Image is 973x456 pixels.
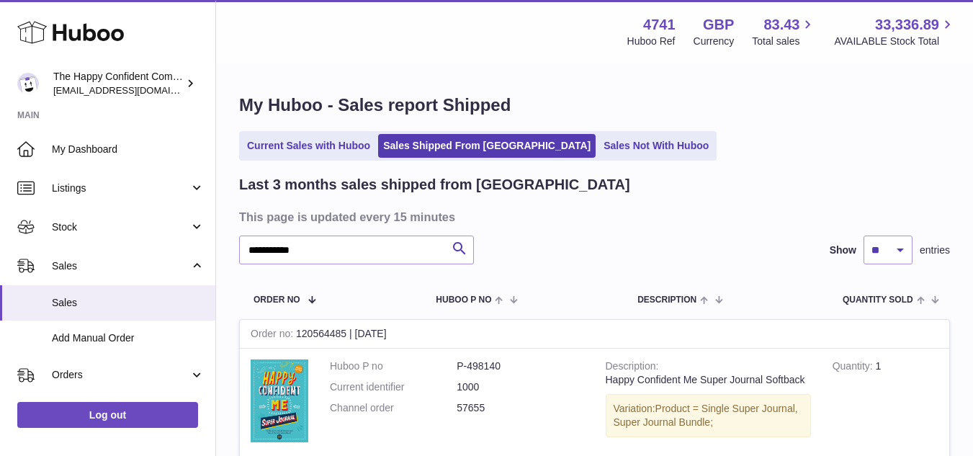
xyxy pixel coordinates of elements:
[330,380,457,394] dt: Current identifier
[643,15,676,35] strong: 4741
[703,15,734,35] strong: GBP
[52,182,189,195] span: Listings
[457,401,583,415] dd: 57655
[833,360,876,375] strong: Quantity
[606,360,659,375] strong: Description
[17,73,39,94] img: contact@happyconfident.com
[598,134,714,158] a: Sales Not With Huboo
[830,243,856,257] label: Show
[614,403,798,428] span: Product = Single Super Journal, Super Journal Bundle;
[52,220,189,234] span: Stock
[627,35,676,48] div: Huboo Ref
[53,84,212,96] span: [EMAIL_ADDRESS][DOMAIN_NAME]
[875,15,939,35] span: 33,336.89
[606,373,811,387] div: Happy Confident Me Super Journal Softback
[834,15,956,48] a: 33,336.89 AVAILABLE Stock Total
[436,295,491,305] span: Huboo P no
[694,35,735,48] div: Currency
[920,243,950,257] span: entries
[834,35,956,48] span: AVAILABLE Stock Total
[752,15,816,48] a: 83.43 Total sales
[330,359,457,373] dt: Huboo P no
[52,296,205,310] span: Sales
[240,320,949,349] div: 120564485 | [DATE]
[242,134,375,158] a: Current Sales with Huboo
[53,70,183,97] div: The Happy Confident Company
[637,295,696,305] span: Description
[239,209,946,225] h3: This page is updated every 15 minutes
[251,359,308,442] img: 47411726844124.png
[606,394,811,437] div: Variation:
[251,328,296,343] strong: Order no
[843,295,913,305] span: Quantity Sold
[254,295,300,305] span: Order No
[52,143,205,156] span: My Dashboard
[378,134,596,158] a: Sales Shipped From [GEOGRAPHIC_DATA]
[330,401,457,415] dt: Channel order
[239,175,630,195] h2: Last 3 months sales shipped from [GEOGRAPHIC_DATA]
[17,402,198,428] a: Log out
[52,368,189,382] span: Orders
[52,259,189,273] span: Sales
[457,359,583,373] dd: P-498140
[457,380,583,394] dd: 1000
[763,15,799,35] span: 83.43
[52,331,205,345] span: Add Manual Order
[239,94,950,117] h1: My Huboo - Sales report Shipped
[752,35,816,48] span: Total sales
